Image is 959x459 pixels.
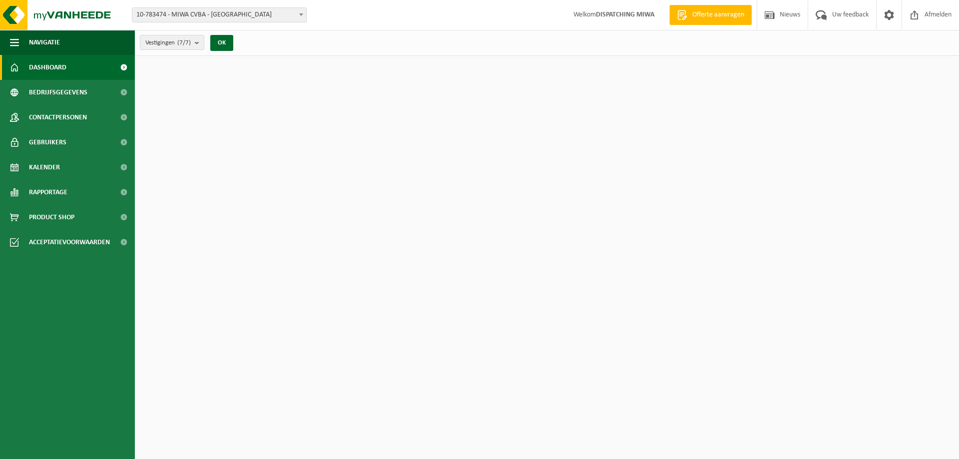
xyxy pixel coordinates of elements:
[145,35,191,50] span: Vestigingen
[669,5,752,25] a: Offerte aanvragen
[210,35,233,51] button: OK
[29,180,67,205] span: Rapportage
[596,11,654,18] strong: DISPATCHING MIWA
[29,155,60,180] span: Kalender
[690,10,747,20] span: Offerte aanvragen
[29,55,66,80] span: Dashboard
[140,35,204,50] button: Vestigingen(7/7)
[132,8,306,22] span: 10-783474 - MIWA CVBA - SINT-NIKLAAS
[29,80,87,105] span: Bedrijfsgegevens
[29,205,74,230] span: Product Shop
[29,105,87,130] span: Contactpersonen
[29,230,110,255] span: Acceptatievoorwaarden
[132,7,307,22] span: 10-783474 - MIWA CVBA - SINT-NIKLAAS
[177,39,191,46] count: (7/7)
[29,30,60,55] span: Navigatie
[29,130,66,155] span: Gebruikers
